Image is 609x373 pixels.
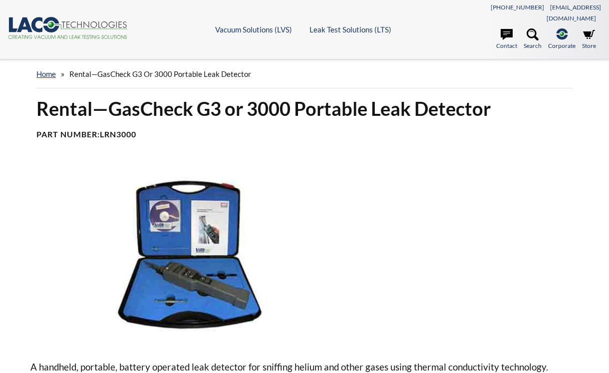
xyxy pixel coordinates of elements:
h4: Part Number: [36,129,573,140]
a: Store [582,28,596,50]
b: LRN3000 [100,129,136,139]
a: home [36,69,56,78]
a: [PHONE_NUMBER] [491,3,544,11]
a: Leak Test Solutions (LTS) [309,25,391,34]
div: » [36,60,573,88]
a: Search [524,28,542,50]
h1: Rental—GasCheck G3 or 3000 Portable Leak Detector [36,96,573,121]
a: [EMAIL_ADDRESS][DOMAIN_NAME] [547,3,601,22]
a: Vacuum Solutions (LVS) [215,25,292,34]
a: Contact [496,28,517,50]
img: GasCheck G3 image [30,163,351,344]
span: Rental—GasCheck G3 or 3000 Portable Leak Detector [69,69,251,78]
span: Corporate [548,41,576,50]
